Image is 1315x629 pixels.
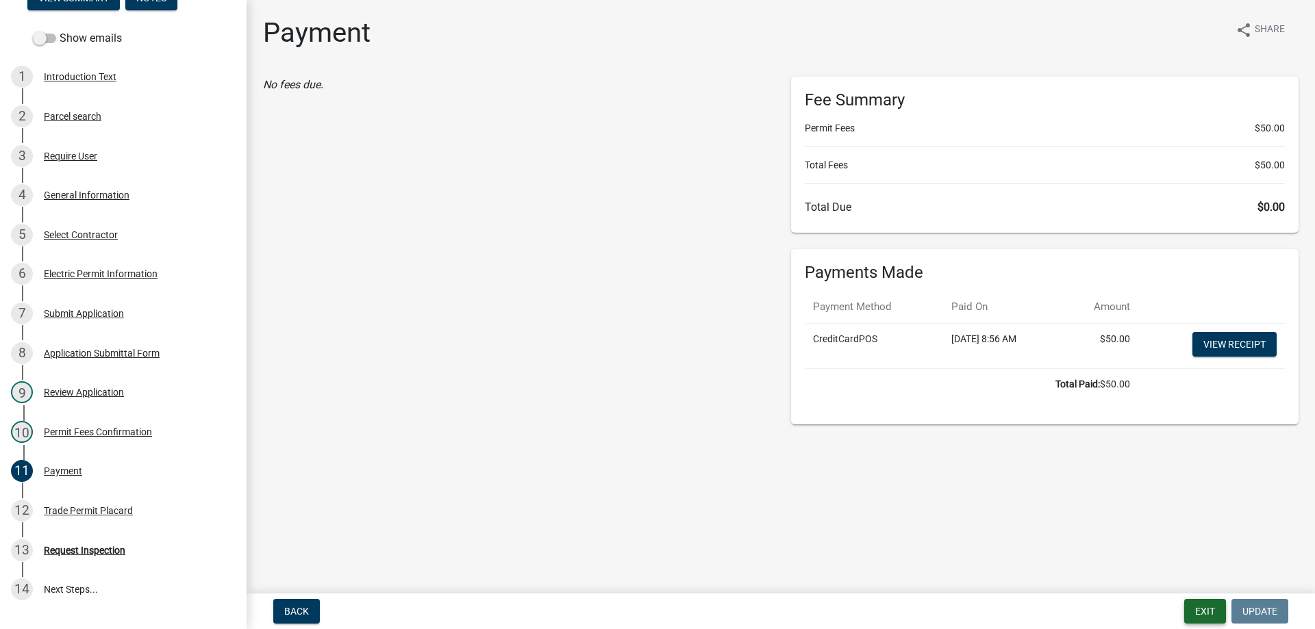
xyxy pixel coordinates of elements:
div: 14 [11,578,33,600]
li: Permit Fees [805,121,1285,136]
button: Exit [1184,599,1226,624]
div: Submit Application [44,309,124,318]
div: 1 [11,66,33,88]
div: Application Submittal Form [44,348,160,358]
button: Update [1231,599,1288,624]
div: 12 [11,500,33,522]
div: Payment [44,466,82,476]
h1: Payment [263,16,371,49]
span: Back [284,606,309,617]
i: No fees due. [263,78,323,91]
th: Paid On [943,291,1062,323]
td: [DATE] 8:56 AM [943,323,1062,368]
span: $50.00 [1255,158,1285,172]
div: 6 [11,263,33,285]
td: CreditCardPOS [805,323,943,368]
th: Amount [1062,291,1138,323]
div: 2 [11,105,33,127]
h6: Fee Summary [805,90,1285,110]
div: 9 [11,381,33,403]
i: share [1236,22,1252,38]
div: Select Contractor [44,230,118,240]
span: $50.00 [1255,121,1285,136]
div: 11 [11,460,33,482]
th: Payment Method [805,291,943,323]
span: $0.00 [1257,201,1285,214]
span: Update [1242,606,1277,617]
a: View receipt [1192,332,1277,357]
div: 10 [11,421,33,443]
td: $50.00 [1062,323,1138,368]
div: 7 [11,303,33,324]
div: Trade Permit Placard [44,506,133,515]
button: shareShare [1225,16,1296,43]
div: 4 [11,184,33,206]
td: $50.00 [805,368,1138,400]
div: 3 [11,145,33,167]
div: Request Inspection [44,545,125,555]
div: Parcel search [44,112,101,121]
div: Permit Fees Confirmation [44,427,152,437]
span: Share [1255,22,1285,38]
b: Total Paid: [1055,378,1100,389]
div: Require User [44,151,97,161]
li: Total Fees [805,158,1285,172]
div: 8 [11,342,33,364]
div: Review Application [44,387,124,397]
div: 13 [11,539,33,561]
h6: Total Due [805,201,1285,214]
label: Show emails [33,30,122,47]
div: Introduction Text [44,72,116,81]
div: Electric Permit Information [44,269,158,279]
div: 5 [11,224,33,246]
button: Back [273,599,320,624]
h6: Payments Made [805,263,1285,283]
div: General Information [44,190,129,200]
